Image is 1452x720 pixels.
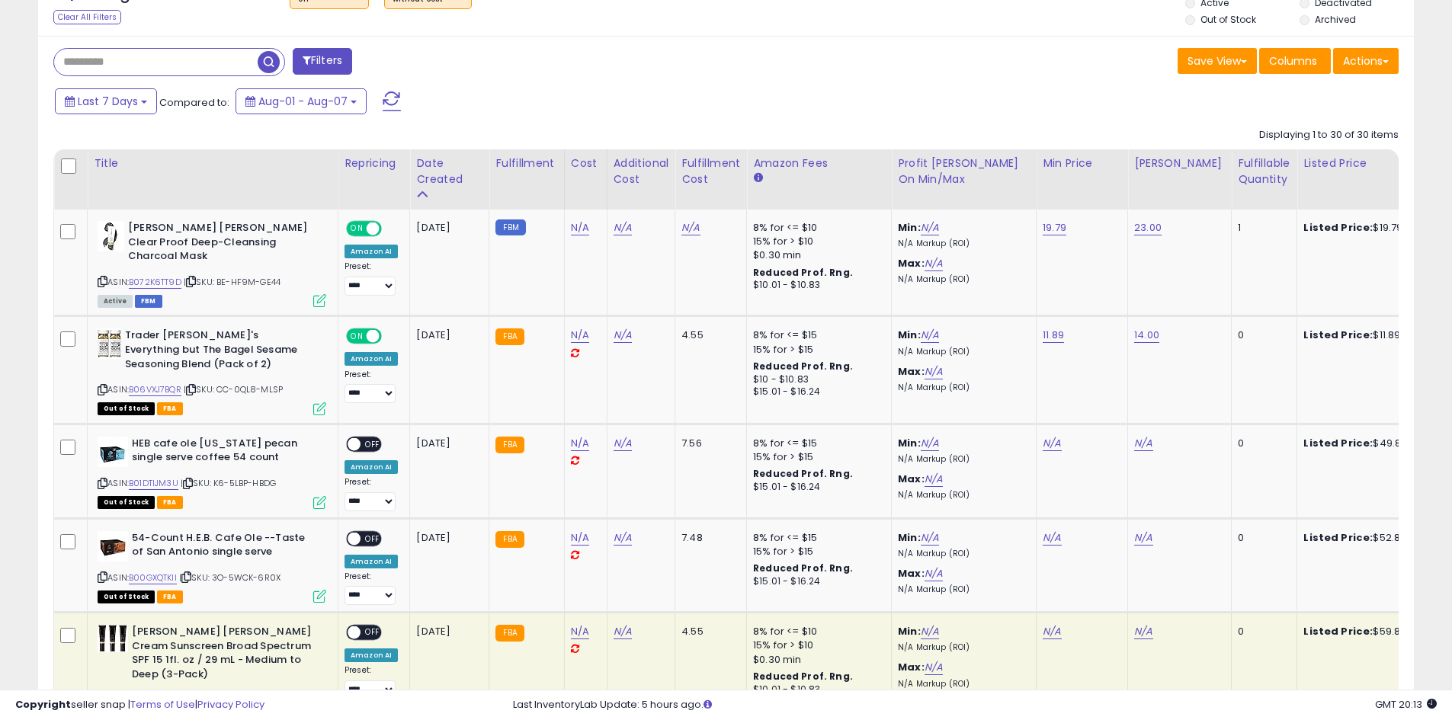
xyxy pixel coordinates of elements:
div: Repricing [345,155,403,171]
span: | SKU: BE-HF9M-GE44 [184,276,280,288]
a: Privacy Policy [197,697,264,712]
div: 15% for > $15 [753,343,880,357]
a: N/A [614,220,632,235]
span: FBA [157,590,183,603]
div: 1 [1238,221,1285,235]
div: Preset: [345,370,398,404]
div: $15.01 - $16.24 [753,575,880,588]
b: Listed Price: [1303,220,1373,235]
label: Out of Stock [1200,13,1256,26]
span: ON [348,222,367,235]
a: N/A [614,530,632,546]
p: N/A Markup (ROI) [898,274,1024,285]
b: Min: [898,220,921,235]
b: Listed Price: [1303,328,1373,342]
a: N/A [571,220,589,235]
a: N/A [571,624,589,639]
small: FBM [495,219,525,235]
b: Reduced Prof. Rng. [753,562,853,574]
div: [DATE] [416,625,477,638]
a: N/A [1043,530,1061,546]
span: All listings currently available for purchase on Amazon [98,295,133,308]
strong: Copyright [15,697,71,712]
div: 8% for <= $15 [753,328,880,342]
div: $49.89 [1303,437,1430,450]
div: [DATE] [416,328,477,342]
div: Listed Price [1303,155,1435,171]
span: FBA [157,496,183,509]
span: Aug-01 - Aug-07 [258,94,348,109]
button: Actions [1333,48,1399,74]
p: N/A Markup (ROI) [898,382,1024,393]
div: $19.79 [1303,221,1430,235]
a: B06VXJ7BQR [129,383,181,396]
div: Profit [PERSON_NAME] on Min/Max [898,155,1030,187]
div: 7.48 [681,531,735,545]
a: Terms of Use [130,697,195,712]
button: Filters [293,48,352,75]
div: 8% for <= $15 [753,437,880,450]
a: N/A [1134,530,1152,546]
div: Fulfillment Cost [681,155,740,187]
div: Amazon AI [345,460,398,474]
span: Compared to: [159,95,229,110]
button: Aug-01 - Aug-07 [236,88,367,114]
span: OFF [361,437,385,450]
a: 11.89 [1043,328,1064,343]
b: Listed Price: [1303,624,1373,638]
div: Amazon AI [345,245,398,258]
div: ASIN: [98,437,326,507]
div: Preset: [345,665,398,699]
div: 15% for > $10 [753,235,880,248]
span: All listings that are currently out of stock and unavailable for purchase on Amazon [98,402,155,415]
div: 0 [1238,531,1285,545]
div: Additional Cost [614,155,669,187]
a: N/A [921,220,939,235]
a: N/A [921,530,939,546]
div: 8% for <= $10 [753,221,880,235]
div: 4.55 [681,625,735,638]
a: N/A [925,566,943,581]
b: Max: [898,472,925,486]
div: $10 - $10.83 [753,373,880,386]
div: Min Price [1043,155,1121,171]
a: N/A [925,472,943,487]
a: N/A [925,660,943,675]
a: B01DTIJM3U [129,477,178,490]
span: FBM [135,295,162,308]
b: Min: [898,436,921,450]
div: 7.56 [681,437,735,450]
div: 0 [1238,625,1285,638]
div: Fulfillment [495,155,557,171]
a: 19.79 [1043,220,1066,235]
small: FBA [495,437,524,453]
div: Amazon AI [345,648,398,662]
img: 314KkCAoACL._SL40_.jpg [98,221,124,251]
span: All listings that are currently out of stock and unavailable for purchase on Amazon [98,590,155,603]
b: Trader [PERSON_NAME]'s Everything but The Bagel Sesame Seasoning Blend (Pack of 2) [125,328,310,375]
span: OFF [380,330,404,343]
b: Min: [898,624,921,638]
div: Amazon AI [345,352,398,366]
a: N/A [1134,624,1152,639]
div: $10.01 - $10.83 [753,279,880,292]
a: N/A [921,436,939,451]
div: ASIN: [98,531,326,602]
img: 31FCAzfUMWL._SL40_.jpg [98,437,128,467]
div: [DATE] [416,531,477,545]
a: N/A [614,436,632,451]
b: Min: [898,530,921,545]
div: $0.30 min [753,248,880,262]
p: N/A Markup (ROI) [898,347,1024,357]
a: N/A [925,364,943,379]
b: Min: [898,328,921,342]
span: Columns [1269,53,1317,69]
div: Fulfillable Quantity [1238,155,1290,187]
b: Max: [898,660,925,674]
button: Last 7 Days [55,88,157,114]
a: N/A [1043,624,1061,639]
b: 54-Count H.E.B. Cafe Ole --Taste of San Antonio single serve [132,531,317,563]
div: $15.01 - $16.24 [753,481,880,494]
div: Preset: [345,261,398,296]
p: N/A Markup (ROI) [898,549,1024,559]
